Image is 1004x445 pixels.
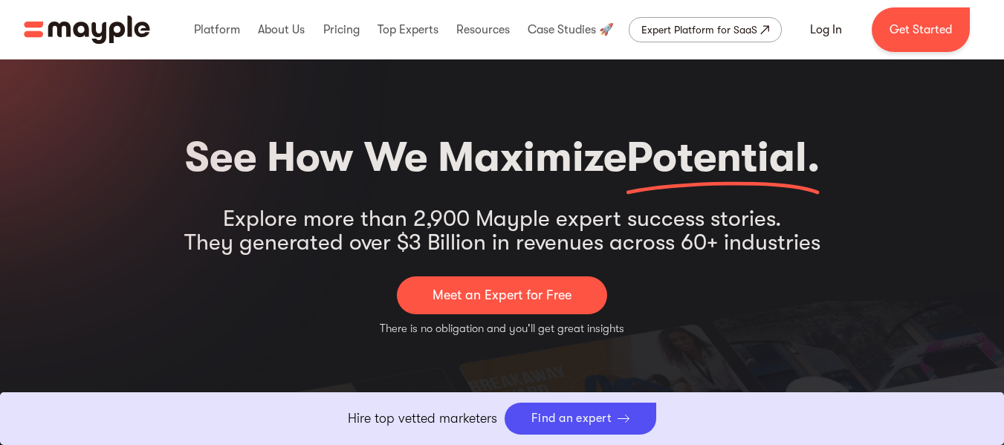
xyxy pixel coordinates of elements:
[872,7,970,52] a: Get Started
[626,134,820,181] span: Potential.
[433,285,571,305] p: Meet an Expert for Free
[348,409,497,429] p: Hire top vetted marketers
[380,320,624,337] p: There is no obligation and you'll get great insights
[792,12,860,48] a: Log In
[629,17,782,42] a: Expert Platform for SaaS
[397,276,607,314] a: Meet an Expert for Free
[190,6,244,53] div: Platform
[185,126,820,189] h2: See How We Maximize
[531,412,612,426] div: Find an expert
[641,21,757,39] div: Expert Platform for SaaS
[254,6,308,53] div: About Us
[24,16,150,44] a: home
[24,16,150,44] img: Mayple logo
[374,6,442,53] div: Top Experts
[184,207,820,254] div: Explore more than 2,900 Mayple expert success stories. They generated over $3 Billion in revenues...
[320,6,363,53] div: Pricing
[453,6,514,53] div: Resources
